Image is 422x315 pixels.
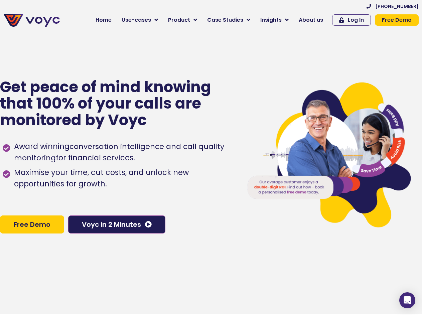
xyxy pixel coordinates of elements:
[12,141,234,164] span: Award winning for financial services.
[14,141,224,163] h1: conversation intelligence and call quality monitoring
[82,221,141,228] span: Voyc in 2 Minutes
[332,14,371,26] a: Log In
[207,16,243,24] span: Case Studies
[117,13,163,27] a: Use-cases
[367,4,419,9] a: [PHONE_NUMBER]
[86,27,102,34] span: Phone
[12,167,234,190] span: Maximise your time, cut costs, and unlock new opportunities for growth.
[399,292,415,308] div: Open Intercom Messenger
[375,14,419,26] a: Free Demo
[168,16,190,24] span: Product
[260,16,282,24] span: Insights
[91,13,117,27] a: Home
[122,16,151,24] span: Use-cases
[86,54,108,62] span: Job title
[3,14,60,27] img: voyc-full-logo
[255,13,294,27] a: Insights
[348,17,364,23] span: Log In
[163,13,202,27] a: Product
[375,4,419,9] span: [PHONE_NUMBER]
[14,221,50,228] span: Free Demo
[68,215,165,233] a: Voyc in 2 Minutes
[202,13,255,27] a: Case Studies
[299,16,323,24] span: About us
[294,13,328,27] a: About us
[382,17,412,23] span: Free Demo
[96,16,112,24] span: Home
